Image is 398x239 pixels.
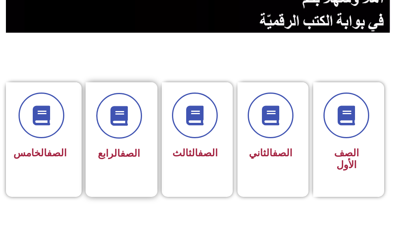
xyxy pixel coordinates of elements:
a: الصف [120,148,140,159]
span: الثالث [172,147,218,159]
span: الثاني [249,147,292,159]
span: الخامس [13,147,67,159]
span: الرابع [98,148,140,159]
a: الصف [273,147,292,159]
a: الصف [47,147,67,159]
span: الصف الأول [334,147,359,170]
a: الصف [198,147,218,159]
